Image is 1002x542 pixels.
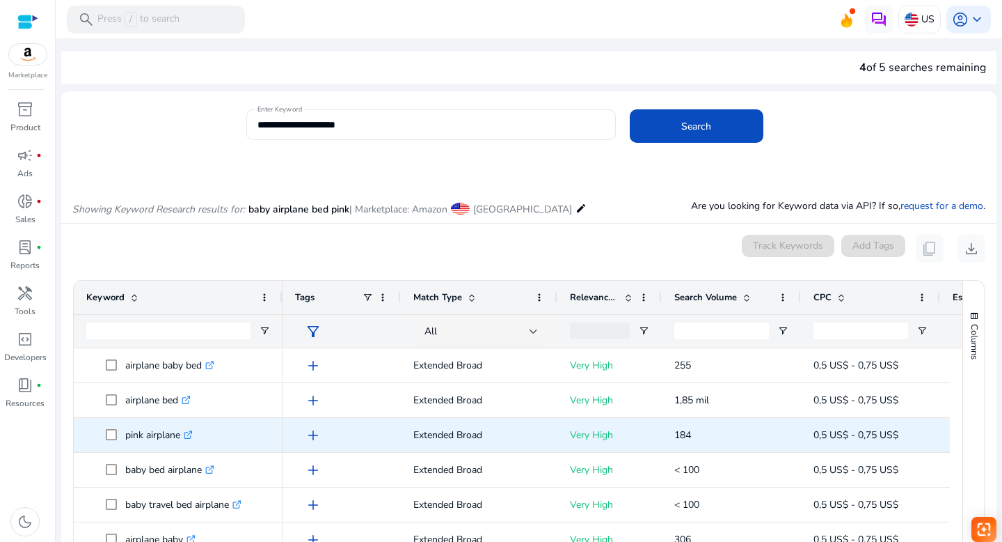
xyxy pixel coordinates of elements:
[125,456,214,484] p: baby bed airplane
[674,291,737,304] span: Search Volume
[570,456,649,484] p: Very High
[17,285,33,302] span: handyman
[17,147,33,164] span: campaign
[674,394,709,407] span: 1,85 mil
[305,497,321,513] span: add
[10,259,40,272] p: Reports
[630,109,763,143] button: Search
[674,359,691,372] span: 255
[813,323,908,339] input: CPC Filter Input
[813,498,898,511] span: 0,5 US$ - 0,75 US$
[36,245,42,250] span: fiber_manual_record
[813,463,898,477] span: 0,5 US$ - 0,75 US$
[305,323,321,340] span: filter_alt
[305,357,321,374] span: add
[952,11,969,28] span: account_circle
[36,382,42,388] span: fiber_manual_record
[125,351,214,380] p: airplane baby bed
[674,463,699,477] span: < 100
[968,324,980,359] span: Columns
[97,12,180,27] p: Press to search
[963,240,980,257] span: download
[413,291,462,304] span: Match Type
[674,323,769,339] input: Search Volume Filter Input
[813,428,898,442] span: 0,5 US$ - 0,75 US$
[305,392,321,409] span: add
[17,101,33,118] span: inventory_2
[259,325,270,336] button: Open Filter Menu
[17,239,33,256] span: lab_profile
[78,11,95,28] span: search
[125,12,137,27] span: /
[10,121,40,134] p: Product
[905,13,918,26] img: us.svg
[969,11,985,28] span: keyboard_arrow_down
[900,199,983,212] a: request for a demo
[921,7,935,31] p: US
[570,421,649,449] p: Very High
[15,305,35,318] p: Tools
[36,199,42,204] span: fiber_manual_record
[305,462,321,479] span: add
[570,351,649,380] p: Very High
[681,119,711,134] span: Search
[957,235,985,263] button: download
[248,203,349,216] span: baby airplane bed pink
[575,200,587,217] mat-icon: edit
[349,203,447,216] span: | Marketplace: Amazon
[17,167,33,180] p: Ads
[17,377,33,394] span: book_4
[125,490,241,519] p: baby travel bed airplane
[6,397,45,410] p: Resources
[473,203,572,216] span: [GEOGRAPHIC_DATA]
[17,331,33,348] span: code_blocks
[570,386,649,415] p: Very High
[4,351,47,364] p: Developers
[916,325,928,336] button: Open Filter Menu
[86,323,250,339] input: Keyword Filter Input
[570,490,649,519] p: Very High
[638,325,649,336] button: Open Filter Menu
[413,421,545,449] p: Extended Broad
[413,351,545,380] p: Extended Broad
[305,427,321,444] span: add
[17,193,33,210] span: donut_small
[15,213,35,226] p: Sales
[125,421,193,449] p: pink airplane
[413,456,545,484] p: Extended Broad
[8,70,47,81] p: Marketplace
[674,428,691,442] span: 184
[777,325,788,336] button: Open Filter Menu
[9,44,47,65] img: amazon.svg
[813,291,832,304] span: CPC
[125,386,191,415] p: airplane bed
[570,291,619,304] span: Relevance Score
[413,386,545,415] p: Extended Broad
[674,498,699,511] span: < 100
[424,325,437,338] span: All
[859,59,986,76] div: of 5 searches remaining
[691,199,985,213] p: Are you looking for Keyword data via API? If so, .
[813,394,898,407] span: 0,5 US$ - 0,75 US$
[813,359,898,372] span: 0,5 US$ - 0,75 US$
[36,153,42,158] span: fiber_manual_record
[413,490,545,519] p: Extended Broad
[86,291,125,304] span: Keyword
[859,60,866,75] span: 4
[17,513,33,530] span: dark_mode
[295,291,315,304] span: Tags
[257,104,302,114] mat-label: Enter Keyword
[72,203,245,216] i: Showing Keyword Research results for:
